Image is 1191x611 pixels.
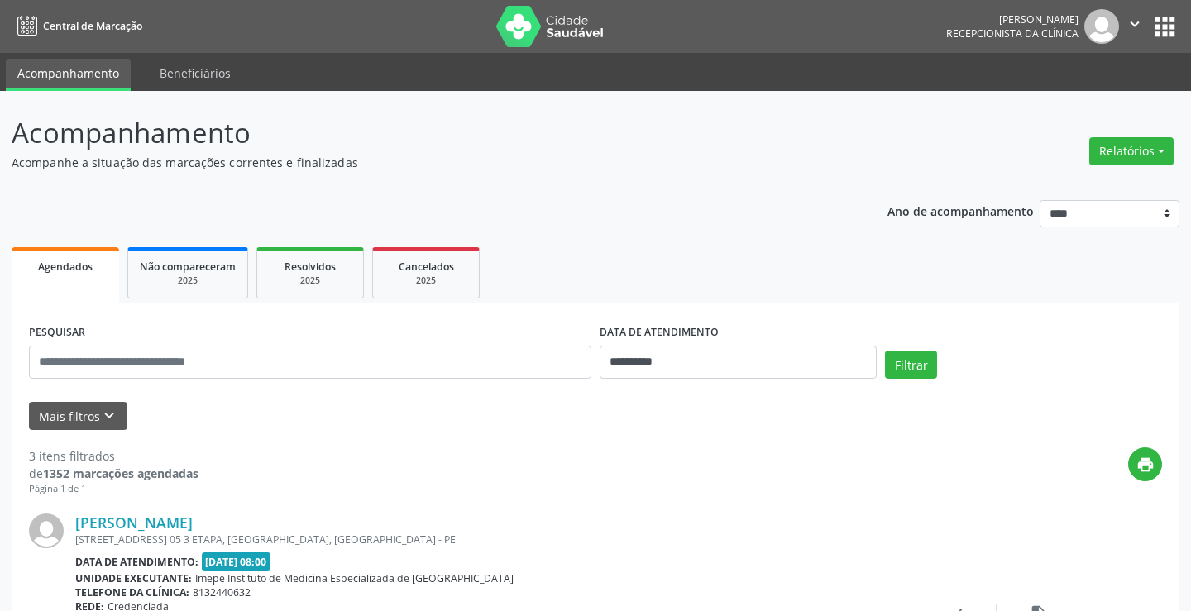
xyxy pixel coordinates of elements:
[75,513,193,532] a: [PERSON_NAME]
[195,571,514,585] span: Imepe Instituto de Medicina Especializada de [GEOGRAPHIC_DATA]
[887,200,1034,221] p: Ano de acompanhamento
[43,19,142,33] span: Central de Marcação
[1128,447,1162,481] button: print
[29,482,198,496] div: Página 1 de 1
[29,513,64,548] img: img
[1084,9,1119,44] img: img
[12,154,829,171] p: Acompanhe a situação das marcações correntes e finalizadas
[12,12,142,40] a: Central de Marcação
[38,260,93,274] span: Agendados
[29,320,85,346] label: PESQUISAR
[1126,15,1144,33] i: 
[600,320,719,346] label: DATA DE ATENDIMENTO
[285,260,336,274] span: Resolvidos
[100,407,118,425] i: keyboard_arrow_down
[946,26,1079,41] span: Recepcionista da clínica
[1089,137,1174,165] button: Relatórios
[269,274,352,287] div: 2025
[885,351,937,379] button: Filtrar
[75,571,192,585] b: Unidade executante:
[43,465,198,481] strong: 1352 marcações agendadas
[29,402,127,431] button: Mais filtroskeyboard_arrow_down
[12,112,829,154] p: Acompanhamento
[399,260,454,274] span: Cancelados
[140,260,236,274] span: Não compareceram
[946,12,1079,26] div: [PERSON_NAME]
[193,585,251,599] span: 8132440632
[29,465,198,482] div: de
[202,552,271,571] span: [DATE] 08:00
[148,59,242,88] a: Beneficiários
[6,59,131,91] a: Acompanhamento
[29,447,198,465] div: 3 itens filtrados
[385,274,467,287] div: 2025
[75,532,914,547] div: [STREET_ADDRESS] 05 3 ETAPA, [GEOGRAPHIC_DATA], [GEOGRAPHIC_DATA] - PE
[1150,12,1179,41] button: apps
[140,274,236,287] div: 2025
[1119,9,1150,44] button: 
[75,585,189,599] b: Telefone da clínica:
[1136,456,1155,474] i: print
[75,555,198,569] b: Data de atendimento:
